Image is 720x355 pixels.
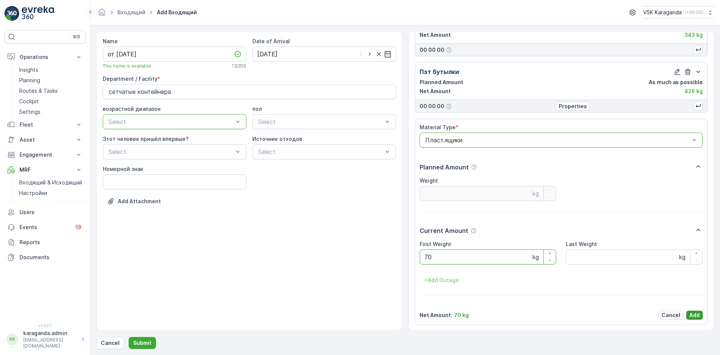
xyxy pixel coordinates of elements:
[19,136,70,144] p: Asset
[420,241,451,247] label: First Weight
[643,6,714,19] button: VSK Karaganda(+05:00)
[19,179,82,186] p: Входящий & Исходящий
[6,333,18,345] div: KK
[103,38,118,44] label: Name
[16,75,85,86] a: Planning
[446,47,452,53] div: Help Tooltip Icon
[4,50,85,65] button: Operations
[420,124,456,130] label: Material Type
[19,254,82,261] p: Documents
[658,311,683,320] button: Cancel
[252,136,302,142] label: Источник отходов
[133,339,151,347] p: Submit
[258,147,383,156] p: Select
[19,77,40,84] p: Planning
[23,329,77,337] p: karaganda.admin
[129,337,156,349] button: Submit
[4,235,85,250] a: Reports
[76,224,81,230] p: 13
[566,241,597,247] label: Last Weight
[252,38,290,44] label: Date of Arrival
[118,198,161,205] p: Add Attachment
[16,86,85,96] a: Routes & Tasks
[103,166,143,172] label: Номерной знак
[420,79,463,86] p: Planned Amount
[16,177,85,188] a: Входящий & Исходящий
[420,274,463,286] button: +Add Outage
[103,75,396,83] p: Department / Facility
[4,329,85,349] button: KKkaraganda.admin[EMAIL_ADDRESS][DOMAIN_NAME]
[420,31,451,39] p: Net Amount
[685,9,703,15] p: ( +05:00 )
[649,79,703,86] p: As much as possible
[19,151,70,159] p: Engagement
[559,103,587,110] p: Properties
[232,63,246,69] p: 13 / 255
[471,164,477,170] div: Help Tooltip Icon
[117,9,145,15] a: Входящий
[19,53,70,61] p: Operations
[16,65,85,75] a: Insights
[19,121,70,128] p: Fleet
[103,136,189,142] label: Этот человек пришёл впервые?
[23,337,77,349] p: [EMAIL_ADDRESS][DOMAIN_NAME]
[420,311,452,319] p: Net Amount :
[258,117,383,126] p: Select
[103,84,396,99] button: сетчатыe контейнера
[532,189,539,198] p: kg
[108,117,233,126] p: Select
[679,252,685,261] p: kg
[661,311,680,319] p: Cancel
[424,276,459,284] p: + Add Outage
[643,9,682,16] p: VSK Karaganda
[686,311,703,320] button: Add
[108,147,233,156] p: Select
[420,88,451,95] p: Net Amount
[98,11,106,17] a: Homepage
[103,106,160,112] label: возрастной диапазон
[420,103,444,110] p: 00 00 00
[4,132,85,147] button: Asset
[4,205,85,220] a: Users
[96,337,124,349] button: Cancel
[103,63,151,69] span: This name is available
[19,189,47,197] p: Настройки
[19,224,70,231] p: Events
[19,98,39,105] p: Cockpit
[252,106,262,112] label: пол
[4,323,85,328] span: v 1.50.1
[252,47,396,62] input: dd/mm/yyyy
[532,252,539,261] p: kg
[420,177,438,184] label: Weight
[4,6,19,21] img: logo
[16,96,85,107] a: Cockpit
[19,208,82,216] p: Users
[420,67,459,76] p: Пэт бутылки
[420,226,468,235] p: Current Amount
[155,9,198,16] span: Add Входящий
[73,34,80,40] p: ⌘B
[4,117,85,132] button: Fleet
[103,195,165,207] button: Upload File
[446,103,452,109] div: Help Tooltip Icon
[19,66,38,74] p: Insights
[420,46,444,54] p: 00 00 00
[101,339,120,347] p: Cancel
[19,87,58,95] p: Routes & Tasks
[4,220,85,235] a: Events13
[471,228,477,234] div: Help Tooltip Icon
[22,6,54,21] img: logo_light-DOdMpM7g.png
[4,162,85,177] button: MRF
[16,188,85,198] a: Настройки
[109,87,171,96] p: сетчатыe контейнера
[684,31,703,39] p: 343 kg
[689,311,700,319] p: Add
[420,163,469,172] p: Planned Amount
[19,166,70,174] p: MRF
[454,311,469,319] p: 70 kg
[684,88,703,95] p: 426 kg
[4,147,85,162] button: Engagement
[19,108,40,116] p: Settings
[16,107,85,117] a: Settings
[556,102,590,111] button: Properties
